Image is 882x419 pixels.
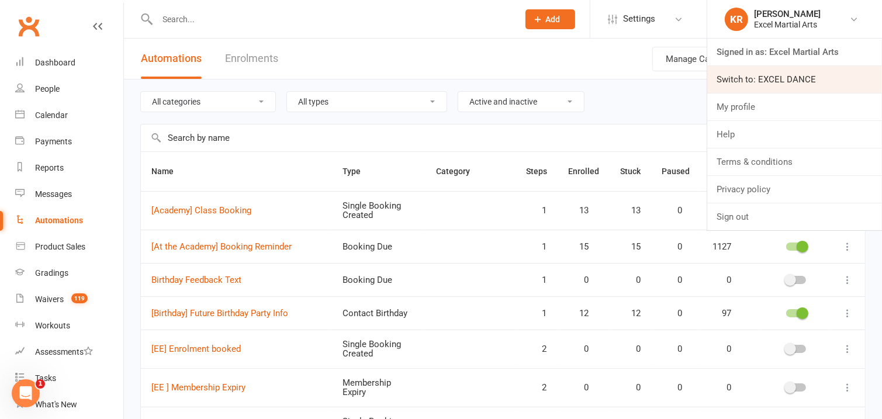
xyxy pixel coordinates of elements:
[151,205,251,216] a: [Academy] Class Booking
[15,76,123,102] a: People
[623,6,655,32] span: Settings
[35,400,77,409] div: What's New
[707,148,882,175] a: Terms & conditions
[35,163,64,172] div: Reports
[711,275,731,285] span: 0
[15,207,123,234] a: Automations
[707,94,882,120] a: My profile
[15,50,123,76] a: Dashboard
[15,260,123,286] a: Gradings
[526,242,547,252] span: 1
[332,230,426,263] td: Booking Due
[707,203,882,230] a: Sign out
[707,121,882,148] a: Help
[620,383,641,393] span: 0
[662,383,682,393] span: 0
[35,268,68,278] div: Gradings
[620,275,641,285] span: 0
[15,313,123,339] a: Workouts
[35,373,56,383] div: Tasks
[151,164,186,178] button: Name
[15,181,123,207] a: Messages
[662,275,682,285] span: 0
[516,152,558,191] th: Steps
[526,309,547,318] span: 1
[651,152,700,191] th: Paused
[558,152,610,191] th: Enrolled
[652,47,755,71] button: Manage Categories
[662,242,682,252] span: 0
[151,308,288,318] a: [Birthday] Future Birthday Party Info
[568,242,589,252] span: 15
[141,124,865,151] input: Search by name
[525,9,575,29] button: Add
[36,379,45,389] span: 1
[12,379,40,407] iframe: Intercom live chat
[151,241,292,252] a: [At the Academy] Booking Reminder
[620,206,641,216] span: 13
[35,216,83,225] div: Automations
[225,39,278,79] a: Enrolments
[568,206,589,216] span: 13
[568,344,589,354] span: 0
[725,8,748,31] div: KR
[711,309,731,318] span: 97
[620,309,641,318] span: 12
[151,275,241,285] a: Birthday Feedback Text
[711,383,731,393] span: 0
[15,155,123,181] a: Reports
[71,293,88,303] span: 119
[526,275,547,285] span: 1
[15,102,123,129] a: Calendar
[620,242,641,252] span: 15
[35,321,70,330] div: Workouts
[332,368,426,407] td: Membership Expiry
[35,137,72,146] div: Payments
[332,330,426,368] td: Single Booking Created
[707,66,882,93] a: Switch to: EXCEL DANCE
[662,206,682,216] span: 0
[526,383,547,393] span: 2
[707,39,882,65] a: Signed in as: Excel Martial Arts
[568,383,589,393] span: 0
[15,339,123,365] a: Assessments
[15,286,123,313] a: Waivers 119
[711,344,731,354] span: 0
[546,15,561,24] span: Add
[332,296,426,330] td: Contact Birthday
[151,344,241,354] a: [EE] Enrolment booked
[711,242,731,252] span: 1127
[707,176,882,203] a: Privacy policy
[35,242,85,251] div: Product Sales
[610,152,651,191] th: Stuck
[35,189,72,199] div: Messages
[35,295,64,304] div: Waivers
[154,11,510,27] input: Search...
[14,12,43,41] a: Clubworx
[332,191,426,230] td: Single Booking Created
[151,167,186,176] span: Name
[332,263,426,296] td: Booking Due
[332,152,426,191] th: Type
[151,382,245,393] a: [EE ] Membership Expiry
[35,58,75,67] div: Dashboard
[436,167,483,176] span: Category
[526,206,547,216] span: 1
[754,9,821,19] div: [PERSON_NAME]
[568,309,589,318] span: 12
[15,392,123,418] a: What's New
[662,309,682,318] span: 0
[35,110,68,120] div: Calendar
[754,19,821,30] div: Excel Martial Arts
[620,344,641,354] span: 0
[662,344,682,354] span: 0
[15,365,123,392] a: Tasks
[526,344,547,354] span: 2
[35,347,93,356] div: Assessments
[568,275,589,285] span: 0
[35,84,60,94] div: People
[141,39,202,79] button: Automations
[15,234,123,260] a: Product Sales
[15,129,123,155] a: Payments
[436,164,483,178] button: Category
